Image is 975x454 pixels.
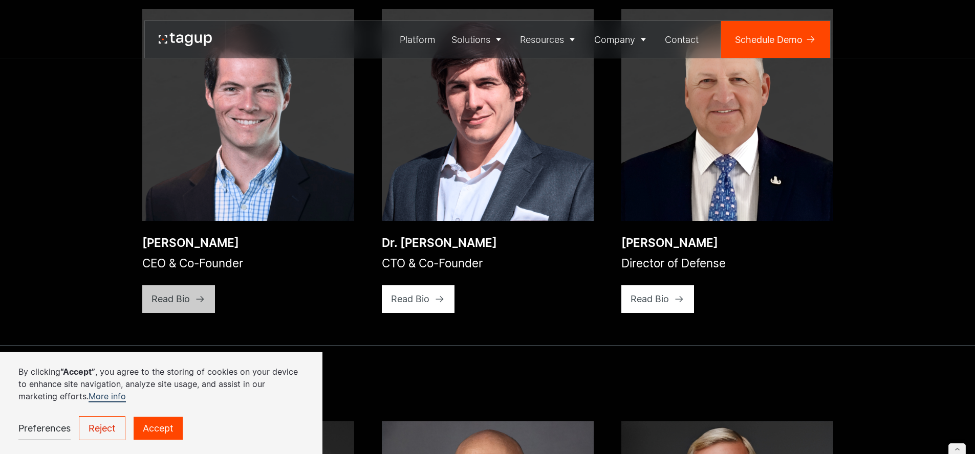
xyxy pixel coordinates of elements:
div: Director of Defense [621,255,726,271]
a: Schedule Demo [721,21,830,58]
a: Read Bio [621,285,695,313]
div: CEO & Co-Founder [142,255,243,271]
a: Platform [392,21,444,58]
div: Platform [400,33,435,47]
p: By clicking , you agree to the storing of cookies on your device to enhance site navigation, anal... [18,366,304,402]
div: Schedule Demo [735,33,803,47]
a: Open bio popup [142,9,354,221]
a: Solutions [443,21,512,58]
div: Solutions [451,33,490,47]
a: Accept [134,417,183,440]
a: Preferences [18,417,71,440]
div: Resources [520,33,564,47]
strong: “Accept” [60,367,95,377]
a: Open bio popup [621,9,833,221]
div: [PERSON_NAME] [142,235,243,251]
img: Jon Garrity [142,9,354,221]
a: More info [89,391,126,402]
a: Resources [512,21,587,58]
div: CTO & Co-Founder [382,255,497,271]
div: Company [594,33,635,47]
img: Dr. Will Vega-Brown [382,9,594,221]
div: Contact [665,33,699,47]
a: Company [586,21,657,58]
img: Paul Plemmons [621,9,833,221]
a: Contact [657,21,707,58]
a: Read Bio [142,285,215,313]
div: [PERSON_NAME] [621,235,726,251]
a: Read Bio [382,285,455,313]
div: Read Bio [391,292,429,306]
a: Open bio popup [382,9,594,221]
div: Dr. [PERSON_NAME] [382,235,497,251]
div: Read Bio [151,292,190,306]
a: Reject [79,416,125,440]
div: Read Bio [631,292,669,306]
